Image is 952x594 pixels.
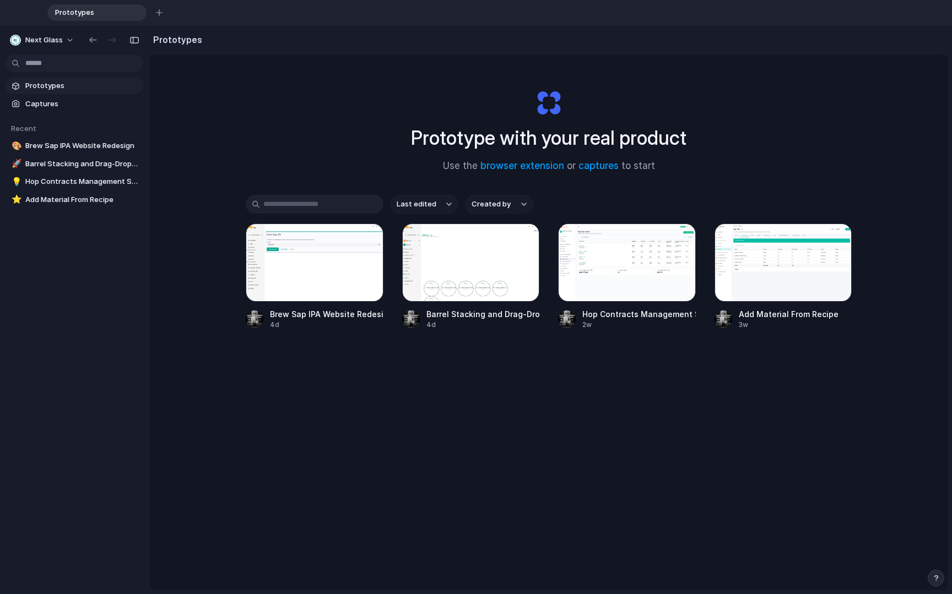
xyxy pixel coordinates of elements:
div: Brew Sap IPA Website Redesign [270,308,383,320]
button: Next Glass [6,31,80,49]
div: 3w [739,320,839,330]
a: 🚀Barrel Stacking and Drag-Drop in [GEOGRAPHIC_DATA] [6,156,143,172]
button: 💡 [10,176,21,187]
h2: Prototypes [149,33,202,46]
div: Prototypes [47,4,147,21]
a: Hop Contracts Management SystemHop Contracts Management System2w [558,224,696,330]
a: browser extension [480,160,564,171]
button: ⭐ [10,194,21,205]
div: 💡 [12,176,19,188]
a: Captures [6,96,143,112]
span: Barrel Stacking and Drag-Drop in [GEOGRAPHIC_DATA] [25,159,139,170]
div: Add Material From Recipe [739,308,839,320]
div: 4d [426,320,540,330]
button: Last edited [390,195,458,214]
a: Barrel Stacking and Drag-Drop in OllieBarrel Stacking and Drag-Drop in [GEOGRAPHIC_DATA]4d [402,224,540,330]
a: captures [578,160,619,171]
span: Add Material From Recipe [25,194,139,205]
div: Barrel Stacking and Drag-Drop in [GEOGRAPHIC_DATA] [426,308,540,320]
div: 🚀 [12,157,19,170]
a: 🎨Brew Sap IPA Website Redesign [6,138,143,154]
span: Prototypes [51,7,129,18]
a: 💡Hop Contracts Management System [6,173,143,190]
span: Next Glass [25,35,63,46]
span: Brew Sap IPA Website Redesign [25,140,139,151]
button: 🚀 [10,159,21,170]
div: 4d [270,320,383,330]
span: Use the or to start [443,159,655,173]
a: ⭐Add Material From Recipe [6,192,143,208]
div: 🎨 [12,140,19,152]
div: Hop Contracts Management System [582,308,696,320]
button: Created by [465,195,533,214]
span: Recent [11,124,36,133]
a: Brew Sap IPA Website RedesignBrew Sap IPA Website Redesign4d [246,224,383,330]
span: Hop Contracts Management System [25,176,139,187]
a: Prototypes [6,78,143,94]
span: Created by [472,199,511,210]
span: Captures [25,99,139,110]
span: Last edited [397,199,436,210]
button: 🎨 [10,140,21,151]
div: ⭐ [12,193,19,206]
h1: Prototype with your real product [411,123,686,152]
div: 2w [582,320,696,330]
span: Prototypes [25,80,139,91]
a: Add Material From RecipeAdd Material From Recipe3w [715,224,852,330]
